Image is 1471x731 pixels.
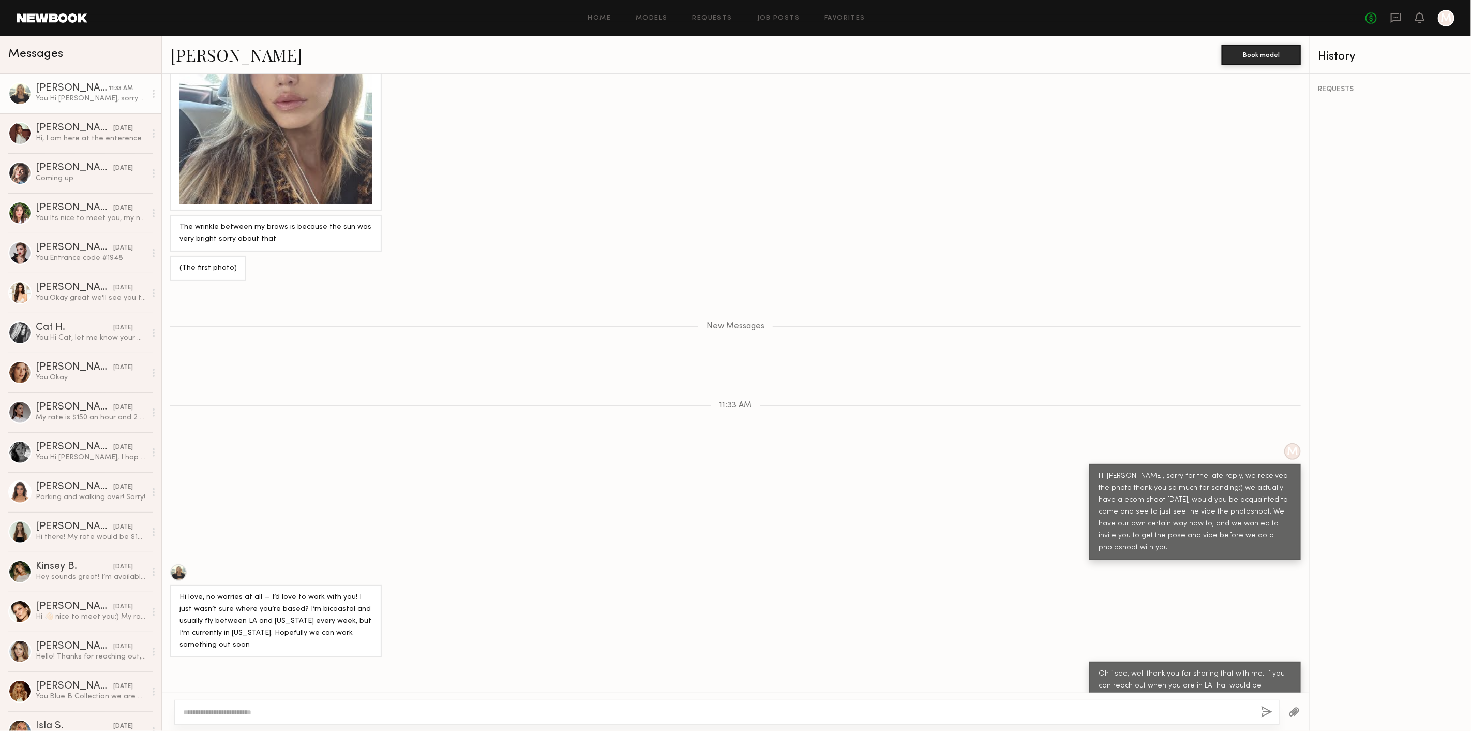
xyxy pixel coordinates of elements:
a: Job Posts [757,15,800,22]
div: Hi love, no worries at all — I’d love to work with you! I just wasn’t sure where you’re based? I’... [179,592,372,651]
a: [PERSON_NAME] [170,43,302,66]
div: [PERSON_NAME] [36,362,113,373]
div: [DATE] [113,602,133,612]
a: Requests [693,15,732,22]
div: [PERSON_NAME] [36,203,113,213]
div: Oh i see, well thank you for sharing that with me. If you can reach out when you are in LA that w... [1099,668,1292,704]
div: Hi 👋🏻 nice to meet you:) My rate is 150$ per hour, minimum of two hours. [36,612,146,622]
a: M [1438,10,1454,26]
div: [PERSON_NAME] [36,283,113,293]
a: Models [636,15,667,22]
div: [DATE] [113,682,133,692]
div: Hi, I am here at the enterence [36,134,146,143]
div: You: Hi [PERSON_NAME], I hop you are well :) I just wanted to see if your available [DATE] (5/20)... [36,452,146,462]
div: [PERSON_NAME] [36,402,113,413]
div: (The first photo) [179,262,237,274]
div: History [1318,51,1463,63]
div: Parking and walking over! Sorry! [36,492,146,502]
div: My rate is $150 an hour and 2 hours minimum [36,413,146,422]
div: Cat H. [36,323,113,333]
a: Favorites [824,15,865,22]
a: Home [588,15,611,22]
div: [PERSON_NAME] [36,442,113,452]
div: You: Hi Cat, let me know your availability [36,333,146,343]
div: [DATE] [113,483,133,492]
div: [PERSON_NAME] [36,681,113,692]
div: [DATE] [113,203,133,213]
div: Hi [PERSON_NAME], sorry for the late reply, we received the photo thank you so much for sending:)... [1099,471,1292,554]
div: [PERSON_NAME] [36,602,113,612]
div: [DATE] [113,443,133,452]
div: [PERSON_NAME] [36,123,113,134]
div: [PERSON_NAME] [36,243,113,253]
div: [DATE] [113,283,133,293]
div: You: Okay [36,373,146,383]
div: You: Blue B Collection we are a women's wholesale company [36,692,146,701]
div: Kinsey B. [36,562,113,572]
div: [DATE] [113,562,133,572]
div: You: Okay great we'll see you then [36,293,146,303]
div: 11:33 AM [109,84,133,94]
button: Book model [1222,45,1301,65]
div: [DATE] [113,363,133,373]
div: [PERSON_NAME] [36,641,113,652]
div: [PERSON_NAME] [36,522,113,532]
div: Hello! Thanks for reaching out, would love to work with you! My rate would be $150 an hour :) [36,652,146,662]
div: [PERSON_NAME] [36,83,109,94]
div: You: Hi [PERSON_NAME], sorry for the late reply, we received the photo thank you so much for send... [36,94,146,104]
div: [PERSON_NAME] [36,482,113,492]
a: Book model [1222,50,1301,59]
div: The wrinkle between my brows is because the sun was very bright sorry about that [179,222,372,245]
div: [DATE] [113,323,133,333]
div: Coming up [36,173,146,183]
div: [DATE] [113,243,133,253]
span: New Messages [707,322,764,331]
div: Hey sounds great! I’m available [DATE] & [DATE]! My current rate is $120 per hr 😊 [36,572,146,582]
div: [DATE] [113,522,133,532]
div: [DATE] [113,642,133,652]
div: You: Its nice to meet you, my name is [PERSON_NAME] and I am the Head Designer at Blue B Collecti... [36,213,146,223]
div: [DATE] [113,403,133,413]
div: You: Entrance code #1948 [36,253,146,263]
div: Hi there! My rate would be $100/hr after fees so a $200 flat rate. [36,532,146,542]
div: [DATE] [113,124,133,134]
div: [PERSON_NAME] [36,163,113,173]
div: REQUESTS [1318,86,1463,93]
span: Messages [8,48,63,60]
span: 11:33 AM [719,401,752,410]
div: [DATE] [113,164,133,173]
